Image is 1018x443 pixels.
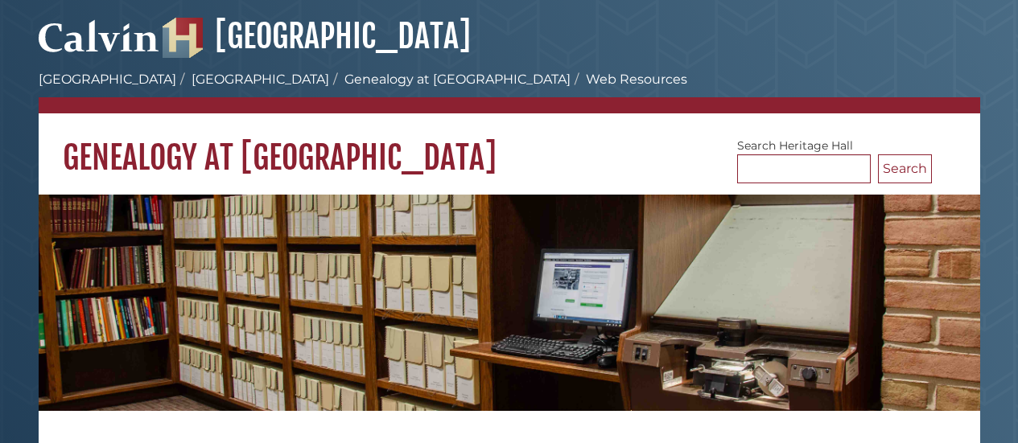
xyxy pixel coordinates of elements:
[39,70,980,113] nav: breadcrumb
[344,72,571,87] a: Genealogy at [GEOGRAPHIC_DATA]
[39,37,159,51] a: Calvin University
[163,16,471,56] a: [GEOGRAPHIC_DATA]
[39,113,980,178] h1: Genealogy at [GEOGRAPHIC_DATA]
[39,72,176,87] a: [GEOGRAPHIC_DATA]
[192,72,329,87] a: [GEOGRAPHIC_DATA]
[39,13,159,58] img: Calvin
[878,154,932,183] button: Search
[571,70,687,89] li: Web Resources
[163,18,203,58] img: Hekman Library Logo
